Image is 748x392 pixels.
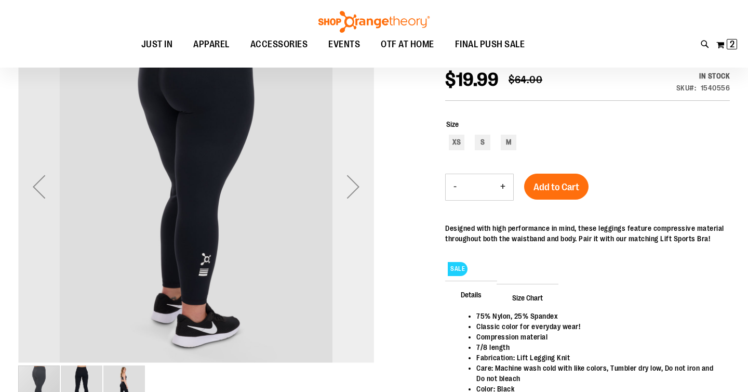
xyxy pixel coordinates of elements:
[475,135,490,150] div: S
[476,311,719,321] li: 75% Nylon, 25% Spandex
[381,33,434,56] span: OTF AT HOME
[317,11,431,33] img: Shop Orangetheory
[492,174,513,200] button: Increase product quantity
[476,342,719,352] li: 7/8 length
[445,281,497,308] span: Details
[318,33,370,57] a: EVENTS
[332,8,374,364] div: Next
[476,352,719,363] li: Fabrication: Lift Legging Knit
[141,33,173,56] span: JUST IN
[449,135,464,150] div: XS
[131,33,183,57] a: JUST IN
[501,135,516,150] div: M
[676,71,730,81] div: In stock
[497,284,558,311] span: Size Chart
[445,33,536,57] a: FINAL PUSH SALE
[701,83,730,93] div: 1540556
[676,84,697,92] strong: SKU
[476,363,719,384] li: Care: Machine wash cold with like colors, Tumbler dry low, Do not iron and Do not bleach
[193,33,230,56] span: APPAREL
[183,33,240,56] a: APPAREL
[455,33,525,56] span: FINAL PUSH SALE
[476,321,719,332] li: Classic color for everyday wear!
[370,33,445,57] a: OTF AT HOME
[18,7,374,363] img: 2024 October Lift 7/8 Legging
[18,8,60,364] div: Previous
[448,262,468,276] span: SALE
[476,332,719,342] li: Compression material
[250,33,308,56] span: ACCESSORIES
[524,174,589,200] button: Add to Cart
[445,69,498,90] span: $19.99
[445,223,730,244] div: Designed with high performance in mind, these leggings feature compressive material throughout bo...
[18,8,374,364] div: 2024 October Lift 7/8 Legging
[533,181,579,193] span: Add to Cart
[446,174,464,200] button: Decrease product quantity
[464,175,492,200] input: Product quantity
[676,71,730,81] div: Availability
[509,74,542,86] span: $64.00
[446,120,459,128] span: Size
[328,33,360,56] span: EVENTS
[730,39,734,49] span: 2
[240,33,318,57] a: ACCESSORIES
